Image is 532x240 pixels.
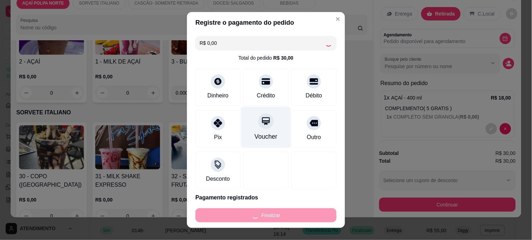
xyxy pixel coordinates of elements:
div: Desconto [206,175,230,183]
div: Outro [307,133,321,142]
p: Pagamento registrados [195,193,337,202]
input: Ex.: hambúrguer de cordeiro [200,36,325,50]
button: Close [332,13,344,25]
div: Crédito [257,91,275,100]
header: Registre o pagamento do pedido [187,12,345,33]
div: Dinheiro [207,91,229,100]
div: Voucher [255,132,278,141]
div: Loading [325,40,332,47]
div: R$ 30,00 [273,54,294,61]
div: Total do pedido [238,54,294,61]
div: Débito [306,91,322,100]
div: Pix [214,133,222,142]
